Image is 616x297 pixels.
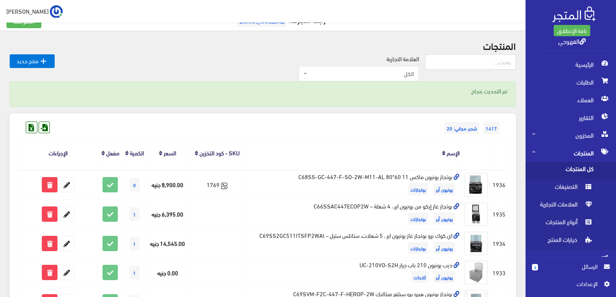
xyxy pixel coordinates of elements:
[526,215,616,233] a: أنواع المنتجات
[464,173,488,197] img: botgaz-ghaz-maks-11-mn-yonyon-ayr-5-shaalat-stanls-styl-c69ssgc447fso2wm11al.jpg
[532,279,610,292] a: اﻹعدادات
[532,73,610,91] span: الطلبات
[532,91,610,109] span: العملاء
[491,199,508,229] td: 1935
[544,262,598,271] span: الرسائل
[129,237,140,250] span: 1
[129,266,140,279] span: 1
[386,54,419,63] label: العلامة التجارية
[408,183,428,195] span: بوتجازات
[538,279,597,288] span: اﻹعدادات
[129,178,140,192] span: 0
[50,5,63,18] img: ...
[464,231,488,256] img: ay-kok-bro-botgaz-ghaz-yonyon-ayr-5-shaalat-stanls-styl-c69ss2gc511itsfp2wal.jpg
[199,147,240,158] a: SKU - كود التخزين
[526,109,616,126] a: التقارير
[425,54,516,70] input: بحث...
[18,136,99,170] th: الإجراءات
[18,87,507,95] p: تم التحديث بنجاح
[246,170,462,199] td: بوتجاز يونيون ماكس 11 60*80 C68SS-GC-447-F-SO-2W-M11-AL
[464,202,488,226] img: botgaz-ghaz-ayko-mn-yonyon-ayr-4-shaal-c66ssac447ecop2w.jpg
[526,197,616,215] a: العلامات التجارية
[246,229,462,258] td: اي كوك برو بوتجاز غاز يونيون اير ، 5 شعلات، ستانلس ستيل – C69SS2GC511ITSFP2WAl
[433,183,455,195] span: يونيون آير
[491,229,508,258] td: 1934
[526,126,616,144] a: المخزون
[483,122,499,134] span: 1417
[433,212,455,225] span: يونيون آير
[491,258,508,287] td: 1933
[532,179,593,197] span: التصنيفات
[246,199,462,229] td: بوتجاز غاز إيكو من يونيون اير ، 4 شعلة – C66SSAC447ECOP2W
[526,56,616,73] a: الرئيسية
[299,66,419,81] span: الكل
[526,233,616,250] a: خيارات المنتج
[147,229,189,258] td: 14,545.00 جنيه
[532,233,593,250] span: خيارات المنتج
[447,147,460,158] a: الإسم
[411,271,428,283] span: ثلاجات
[147,170,189,199] td: 8,900.00 جنيه
[532,215,593,233] span: أنواع المنتجات
[39,56,48,66] i: 
[444,122,479,134] span: شحن مجاني: 20
[10,54,55,68] a: منتج جديد
[532,197,593,215] span: العلامات التجارية
[552,6,595,22] img: .
[6,5,63,18] a: ... [PERSON_NAME]
[532,109,610,126] span: التقارير
[246,258,462,287] td: ديب يونيون 210 باب جرار UC-210VO-S2H
[526,73,616,91] a: الطلبات
[189,170,246,199] td: 1769
[526,162,616,179] a: كل المنتجات
[408,212,428,225] span: بوتجازات
[433,271,455,283] span: يونيون آير
[10,40,516,51] h2: المنتجات
[129,207,140,221] span: 1
[526,179,616,197] a: التصنيفات
[532,162,593,179] span: كل المنتجات
[526,91,616,109] a: العملاء
[130,147,144,158] a: الكمية
[554,25,590,36] a: باقة الإنطلاق
[164,147,176,158] a: السعر
[558,35,586,47] a: القهوجي
[147,199,189,229] td: 6,395.00 جنيه
[221,183,228,189] svg: Synced with Zoho Books
[106,147,119,158] a: مفعل
[526,144,616,162] a: المنتجات
[433,242,455,254] span: يونيون آير
[532,126,610,144] span: المخزون
[235,12,326,27] a: رابط متجرك:[URL][DOMAIN_NAME]
[532,264,538,270] span: 4
[408,242,428,254] span: بوتجازات
[532,262,610,279] a: 4 الرسائل
[464,260,488,285] img: dyb-yonyon-210-bab-grar-uc-210vo-s2h.jpg
[6,6,49,16] span: [PERSON_NAME]
[309,70,414,78] span: الكل
[147,258,189,287] td: 0.00 جنيه
[532,56,610,73] span: الرئيسية
[532,144,610,162] span: المنتجات
[532,250,610,268] span: التسويق
[491,170,508,199] td: 1936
